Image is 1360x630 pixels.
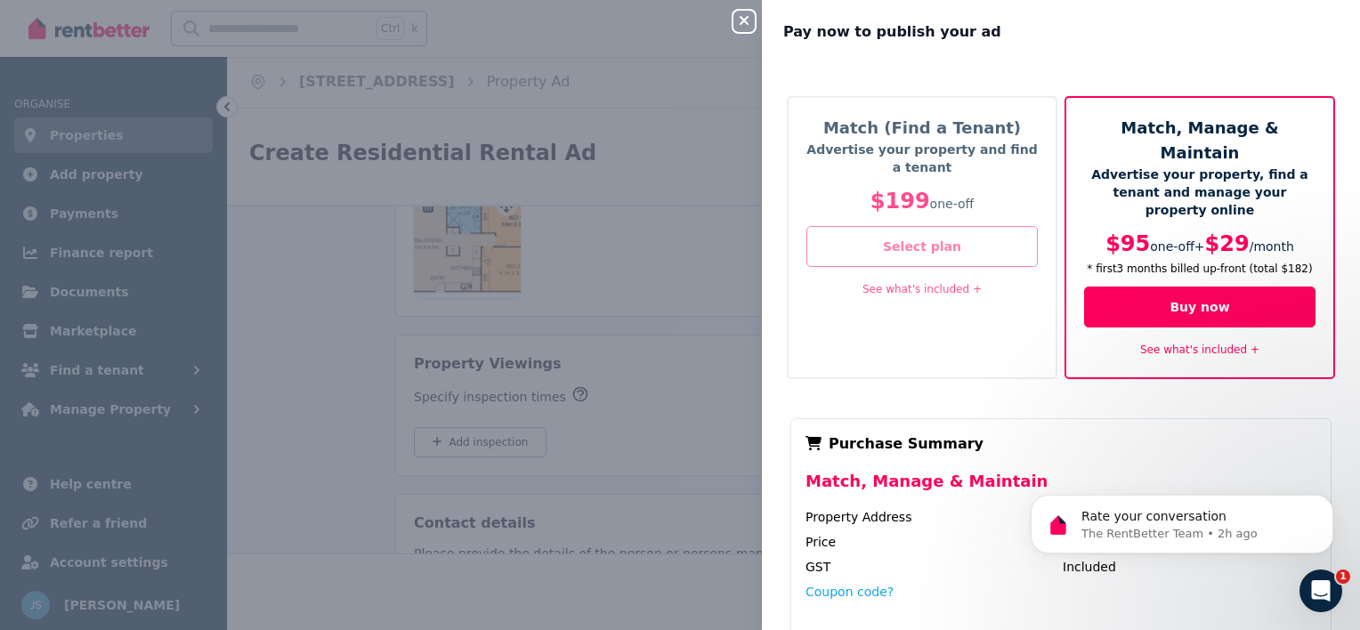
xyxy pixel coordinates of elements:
[783,21,1001,43] span: Pay now to publish your ad
[806,116,1038,141] h5: Match (Find a Tenant)
[930,197,975,211] span: one-off
[805,508,1059,526] div: Property Address
[806,226,1038,267] button: Select plan
[805,469,1316,508] div: Match, Manage & Maintain
[1084,116,1315,166] h5: Match, Manage & Maintain
[1140,343,1259,356] a: See what's included +
[805,558,1059,576] div: GST
[1250,239,1294,254] span: / month
[806,141,1038,176] p: Advertise your property and find a tenant
[862,283,982,295] a: See what's included +
[1105,231,1150,256] span: $95
[805,533,1059,551] div: Price
[1084,287,1315,327] button: Buy now
[1084,166,1315,219] p: Advertise your property, find a tenant and manage your property online
[1336,569,1350,584] span: 1
[870,189,930,214] span: $199
[1194,239,1205,254] span: +
[1205,231,1250,256] span: $29
[1084,262,1315,276] p: * first 3 month s billed up-front (total $182 )
[805,583,894,601] button: Coupon code?
[805,433,1316,455] div: Purchase Summary
[1004,457,1360,582] iframe: Intercom notifications message
[1150,239,1194,254] span: one-off
[1299,569,1342,612] iframe: Intercom live chat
